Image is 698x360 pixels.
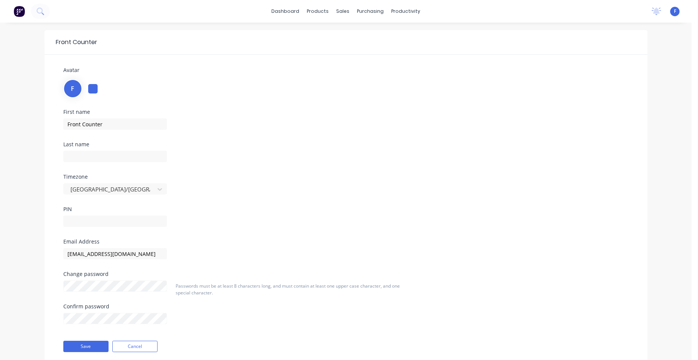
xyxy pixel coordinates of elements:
[674,8,676,15] span: F
[303,6,332,17] div: products
[63,341,109,352] button: Save
[63,109,244,115] div: First name
[268,6,303,17] a: dashboard
[14,6,25,17] img: Factory
[63,66,80,74] span: Avatar
[63,207,244,212] div: PIN
[52,38,97,47] div: Front Counter
[63,304,167,309] div: Confirm password
[63,142,244,147] div: Last name
[63,271,167,277] div: Change password
[63,239,244,244] div: Email Address
[71,84,74,93] span: F
[332,6,353,17] div: sales
[387,6,424,17] div: productivity
[353,6,387,17] div: purchasing
[63,174,244,179] div: Timezone
[176,283,400,296] span: Passwords must be at least 8 characters long, and must contain at least one upper case character,...
[112,341,158,352] button: Cancel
